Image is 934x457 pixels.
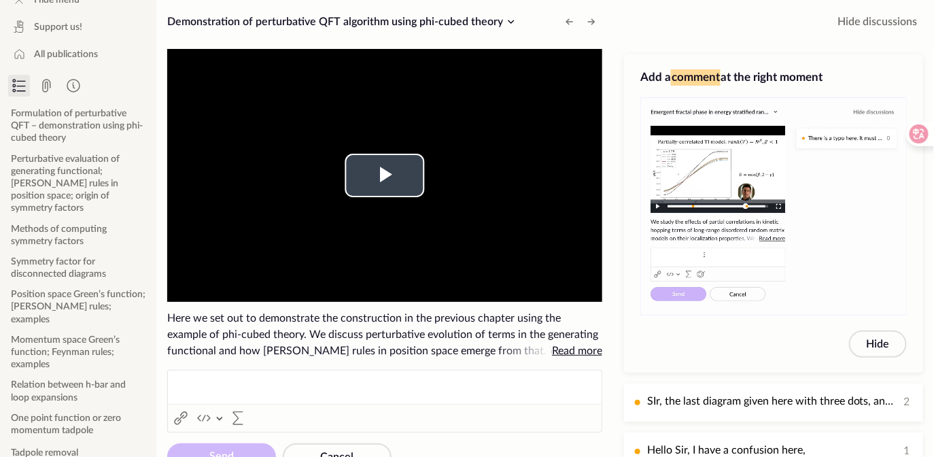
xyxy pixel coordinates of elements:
[345,154,425,197] button: Play Video
[34,48,98,61] span: All publications
[640,69,907,86] h3: Add a at the right moment
[624,384,923,422] button: SIr, the last diagram given here with three dots, and three vertices, which has a loop on the rig...
[552,345,602,356] span: Read more
[167,49,602,302] div: Video Player
[34,20,82,34] span: Support us!
[837,14,918,30] span: Hide discussions
[162,11,525,33] button: Demonstration of perturbative QFT algorithm using phi-cubed theory
[167,16,503,27] span: Demonstration of perturbative QFT algorithm using phi-cubed theory
[849,331,907,358] button: Hide
[671,69,721,86] span: comment
[647,393,899,410] p: SIr, the last diagram given here with three dots, and three vertices, which has a loop on the rig...
[167,310,602,359] span: Here we set out to demonstrate the construction in the previous chapter using the example of phi-...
